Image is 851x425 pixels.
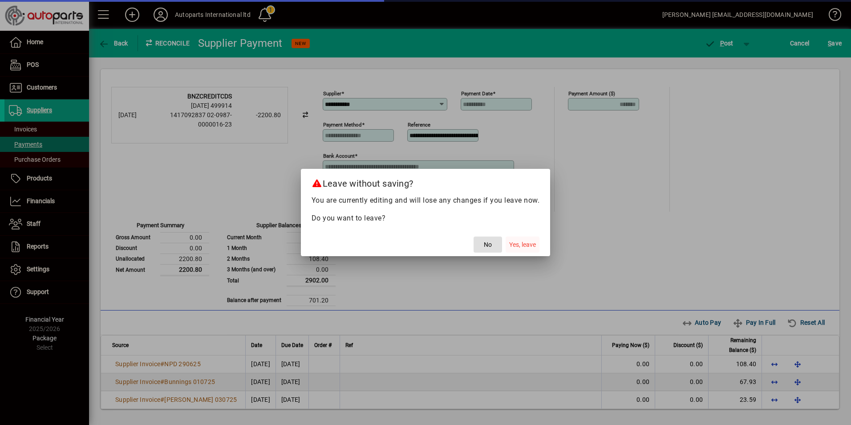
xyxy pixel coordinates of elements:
[312,213,540,224] p: Do you want to leave?
[509,240,536,249] span: Yes, leave
[474,237,502,253] button: No
[312,195,540,206] p: You are currently editing and will lose any changes if you leave now.
[484,240,492,249] span: No
[506,237,539,253] button: Yes, leave
[301,169,551,195] h2: Leave without saving?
